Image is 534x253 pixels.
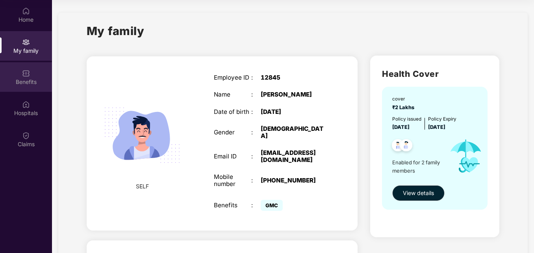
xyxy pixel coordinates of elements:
div: : [251,177,261,184]
img: svg+xml;base64,PHN2ZyB3aWR0aD0iMjAiIGhlaWdodD0iMjAiIHZpZXdCb3g9IjAgMCAyMCAyMCIgZmlsbD0ibm9uZSIgeG... [22,38,30,46]
div: Policy Expiry [428,115,456,123]
div: Email ID [214,153,251,160]
img: svg+xml;base64,PHN2ZyBpZD0iQmVuZWZpdHMiIHhtbG5zPSJodHRwOi8vd3d3LnczLm9yZy8yMDAwL3N2ZyIgd2lkdGg9Ij... [22,69,30,77]
h2: Health Cover [382,67,488,80]
span: View details [403,189,434,197]
img: svg+xml;base64,PHN2ZyBpZD0iSG9zcGl0YWxzIiB4bWxucz0iaHR0cDovL3d3dy53My5vcmcvMjAwMC9zdmciIHdpZHRoPS... [22,100,30,108]
img: svg+xml;base64,PHN2ZyBpZD0iQ2xhaW0iIHhtbG5zPSJodHRwOi8vd3d3LnczLm9yZy8yMDAwL3N2ZyIgd2lkdGg9IjIwIi... [22,132,30,140]
img: icon [443,131,489,181]
div: : [251,202,261,209]
div: Policy issued [392,115,421,123]
span: [DATE] [428,124,445,130]
button: View details [392,185,445,201]
img: svg+xml;base64,PHN2ZyB4bWxucz0iaHR0cDovL3d3dy53My5vcmcvMjAwMC9zdmciIHdpZHRoPSI0OC45NDMiIGhlaWdodD... [397,137,416,156]
div: : [251,108,261,115]
span: GMC [261,200,283,211]
span: Enabled for 2 family members [392,158,443,175]
div: Date of birth [214,108,251,115]
div: : [251,74,261,81]
div: : [251,91,261,98]
div: [EMAIL_ADDRESS][DOMAIN_NAME] [261,149,326,164]
div: Employee ID [214,74,251,81]
div: 12845 [261,74,326,81]
div: Name [214,91,251,98]
h1: My family [87,22,145,40]
div: [PERSON_NAME] [261,91,326,98]
div: : [251,153,261,160]
img: svg+xml;base64,PHN2ZyB4bWxucz0iaHR0cDovL3d3dy53My5vcmcvMjAwMC9zdmciIHdpZHRoPSIyMjQiIGhlaWdodD0iMT... [95,88,189,182]
img: svg+xml;base64,PHN2ZyB4bWxucz0iaHR0cDovL3d3dy53My5vcmcvMjAwMC9zdmciIHdpZHRoPSI0OC45NDMiIGhlaWdodD... [388,137,408,156]
div: Benefits [214,202,251,209]
div: Gender [214,129,251,136]
div: cover [392,95,417,102]
img: svg+xml;base64,PHN2ZyBpZD0iSG9tZSIgeG1sbnM9Imh0dHA6Ly93d3cudzMub3JnLzIwMDAvc3ZnIiB3aWR0aD0iMjAiIG... [22,7,30,15]
span: SELF [136,182,149,191]
div: Mobile number [214,173,251,188]
div: [DEMOGRAPHIC_DATA] [261,125,326,140]
div: : [251,129,261,136]
div: [DATE] [261,108,326,115]
div: [PHONE_NUMBER] [261,177,326,184]
span: [DATE] [392,124,410,130]
span: ₹2 Lakhs [392,104,417,110]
